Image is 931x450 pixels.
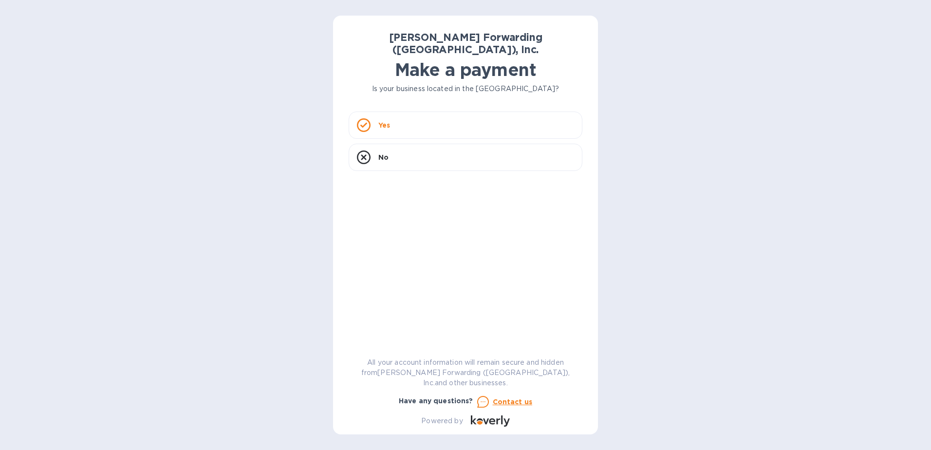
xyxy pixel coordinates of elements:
p: Powered by [421,416,463,426]
p: All your account information will remain secure and hidden from [PERSON_NAME] Forwarding ([GEOGRA... [349,357,582,388]
u: Contact us [493,398,533,406]
p: Yes [378,120,390,130]
h1: Make a payment [349,59,582,80]
b: [PERSON_NAME] Forwarding ([GEOGRAPHIC_DATA]), Inc. [389,31,542,56]
p: No [378,152,389,162]
p: Is your business located in the [GEOGRAPHIC_DATA]? [349,84,582,94]
b: Have any questions? [399,397,473,405]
